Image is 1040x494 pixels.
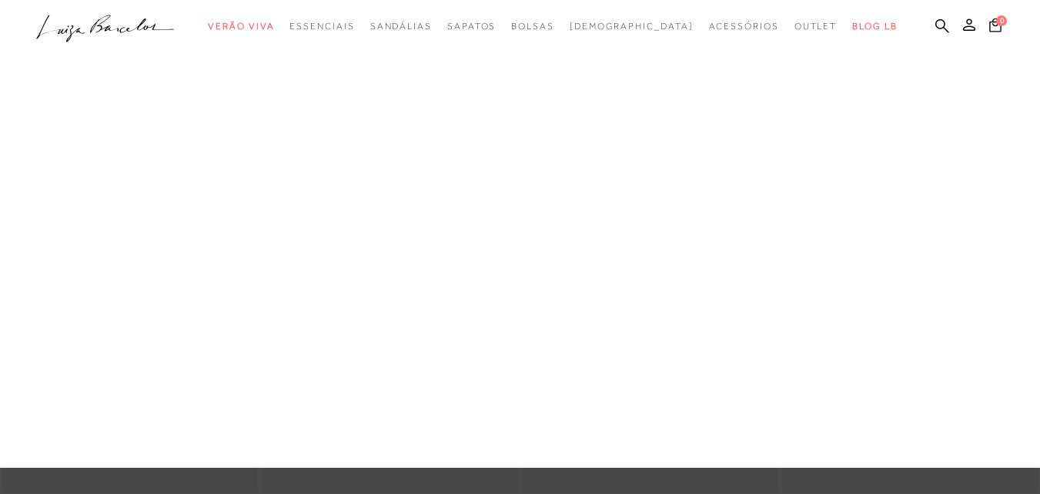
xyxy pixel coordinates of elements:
[289,12,354,41] a: categoryNavScreenReaderText
[370,12,432,41] a: categoryNavScreenReaderText
[852,21,897,32] span: BLOG LB
[852,12,897,41] a: BLOG LB
[570,21,694,32] span: [DEMOGRAPHIC_DATA]
[208,12,274,41] a: categoryNavScreenReaderText
[208,21,274,32] span: Verão Viva
[985,17,1006,38] button: 0
[447,21,496,32] span: Sapatos
[511,21,554,32] span: Bolsas
[370,21,432,32] span: Sandálias
[289,21,354,32] span: Essenciais
[709,21,779,32] span: Acessórios
[511,12,554,41] a: categoryNavScreenReaderText
[794,21,838,32] span: Outlet
[996,15,1007,26] span: 0
[447,12,496,41] a: categoryNavScreenReaderText
[709,12,779,41] a: categoryNavScreenReaderText
[794,12,838,41] a: categoryNavScreenReaderText
[570,12,694,41] a: noSubCategoriesText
